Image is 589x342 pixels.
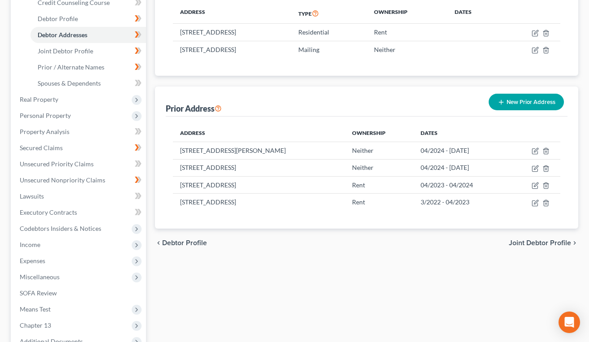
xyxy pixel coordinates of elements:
span: Executory Contracts [20,208,77,216]
td: Neither [345,142,413,159]
td: [STREET_ADDRESS] [173,41,291,58]
td: [STREET_ADDRESS][PERSON_NAME] [173,142,345,159]
a: Debtor Addresses [30,27,146,43]
th: Address [173,124,345,142]
a: Secured Claims [13,140,146,156]
td: [STREET_ADDRESS] [173,159,345,176]
td: Mailing [291,41,367,58]
button: Joint Debtor Profile chevron_right [509,239,578,247]
a: Executory Contracts [13,204,146,221]
td: Neither [345,159,413,176]
span: Personal Property [20,112,71,119]
th: Dates [413,124,509,142]
a: Joint Debtor Profile [30,43,146,59]
span: Debtor Profile [38,15,78,22]
span: Property Analysis [20,128,69,135]
span: Debtor Addresses [38,31,87,39]
a: Unsecured Nonpriority Claims [13,172,146,188]
td: [STREET_ADDRESS] [173,177,345,194]
td: Residential [291,24,367,41]
span: Income [20,241,40,248]
a: Property Analysis [13,124,146,140]
td: 04/2023 - 04/2024 [413,177,509,194]
a: Unsecured Priority Claims [13,156,146,172]
span: Means Test [20,305,51,313]
button: New Prior Address [489,94,564,110]
th: Type [291,3,367,24]
td: [STREET_ADDRESS] [173,194,345,211]
th: Dates [447,3,500,24]
span: Chapter 13 [20,321,51,329]
span: Unsecured Nonpriority Claims [20,176,105,184]
div: Open Intercom Messenger [559,312,580,333]
span: Codebtors Insiders & Notices [20,225,101,232]
a: Lawsuits [13,188,146,204]
span: Miscellaneous [20,273,60,281]
span: Lawsuits [20,192,44,200]
span: Joint Debtor Profile [509,239,571,247]
th: Address [173,3,291,24]
td: Rent [345,177,413,194]
span: Joint Debtor Profile [38,47,93,55]
i: chevron_left [155,239,162,247]
th: Ownership [367,3,447,24]
td: 04/2024 - [DATE] [413,142,509,159]
a: Debtor Profile [30,11,146,27]
td: Rent [367,24,447,41]
td: Neither [367,41,447,58]
div: Prior Address [166,103,222,114]
td: Rent [345,194,413,211]
span: Real Property [20,95,58,103]
span: Spouses & Dependents [38,79,101,87]
span: Secured Claims [20,144,63,152]
button: chevron_left Debtor Profile [155,239,207,247]
span: Prior / Alternate Names [38,63,104,71]
span: Debtor Profile [162,239,207,247]
td: 04/2024 - [DATE] [413,159,509,176]
a: Spouses & Dependents [30,75,146,91]
span: Unsecured Priority Claims [20,160,94,168]
td: [STREET_ADDRESS] [173,24,291,41]
a: SOFA Review [13,285,146,301]
a: Prior / Alternate Names [30,59,146,75]
i: chevron_right [571,239,578,247]
span: Expenses [20,257,45,264]
th: Ownership [345,124,413,142]
td: 3/2022 - 04/2023 [413,194,509,211]
span: SOFA Review [20,289,57,297]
